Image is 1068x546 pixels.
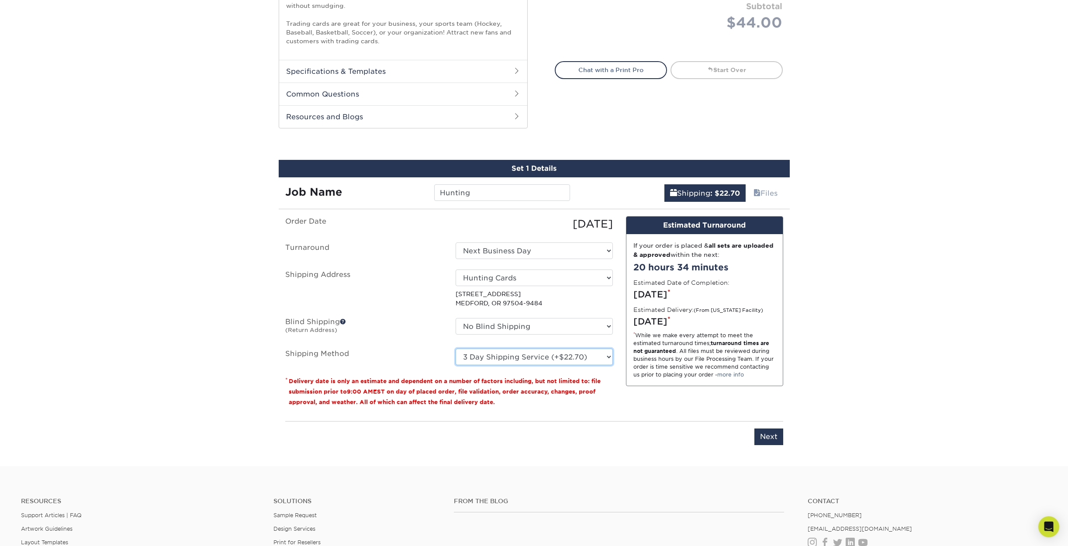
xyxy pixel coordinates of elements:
[808,525,912,532] a: [EMAIL_ADDRESS][DOMAIN_NAME]
[626,217,783,234] div: Estimated Turnaround
[289,378,601,405] small: Delivery date is only an estimate and dependent on a number of factors including, but not limited...
[748,184,783,202] a: Files
[633,261,776,274] div: 20 hours 34 minutes
[710,189,740,197] b: : $22.70
[754,429,783,445] input: Next
[279,60,527,83] h2: Specifications & Templates
[454,498,784,505] h4: From the Blog
[633,278,729,287] label: Estimated Date of Completion:
[273,512,317,518] a: Sample Request
[21,498,260,505] h4: Resources
[279,160,790,177] div: Set 1 Details
[285,186,342,198] strong: Job Name
[633,288,776,301] div: [DATE]
[279,105,527,128] h2: Resources and Blogs
[279,349,449,365] label: Shipping Method
[670,189,677,197] span: shipping
[279,318,449,338] label: Blind Shipping
[279,83,527,105] h2: Common Questions
[456,290,613,308] p: [STREET_ADDRESS] MEDFORD, OR 97504-9484
[633,241,776,259] div: If your order is placed & within the next:
[753,189,760,197] span: files
[347,388,373,395] span: 9:00 AM
[633,242,774,258] strong: all sets are uploaded & approved
[633,315,776,328] div: [DATE]
[285,327,337,333] small: (Return Address)
[279,270,449,308] label: Shipping Address
[633,305,763,314] label: Estimated Delivery:
[279,216,449,232] label: Order Date
[671,61,783,79] a: Start Over
[1038,516,1059,537] div: Open Intercom Messenger
[808,498,1047,505] a: Contact
[273,539,321,546] a: Print for Resellers
[273,525,315,532] a: Design Services
[434,184,570,201] input: Enter a job name
[717,371,744,378] a: more info
[664,184,746,202] a: Shipping: $22.70
[279,242,449,259] label: Turnaround
[633,332,776,379] div: While we make every attempt to meet the estimated turnaround times; . All files must be reviewed ...
[449,216,619,232] div: [DATE]
[555,61,667,79] a: Chat with a Print Pro
[694,308,763,313] small: (From [US_STATE] Facility)
[808,512,862,518] a: [PHONE_NUMBER]
[21,512,82,518] a: Support Articles | FAQ
[273,498,441,505] h4: Solutions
